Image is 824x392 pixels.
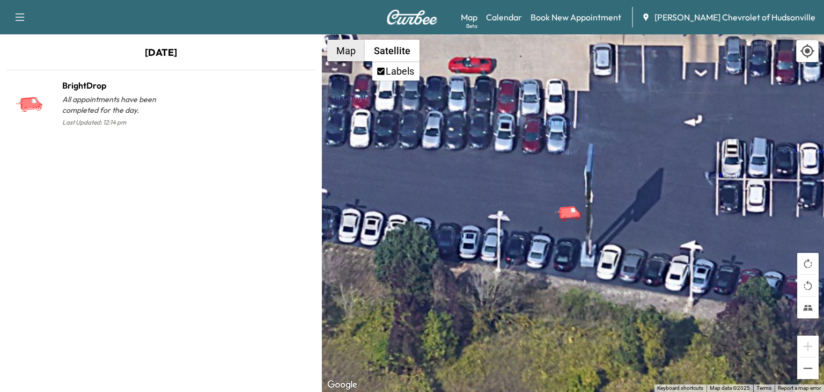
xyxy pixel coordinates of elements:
[365,40,420,61] button: Show satellite imagery
[373,62,418,79] li: Labels
[62,94,161,115] p: All appointments have been completed for the day.
[554,194,592,213] gmp-advanced-marker: BrightDrop
[654,11,815,24] span: [PERSON_NAME] Chevrolet of Hudsonville
[710,385,750,391] span: Map data ©2025
[797,297,819,318] button: Tilt map
[386,10,438,25] img: Curbee Logo
[327,40,365,61] button: Show street map
[461,11,477,24] a: MapBeta
[372,61,420,81] ul: Show satellite imagery
[325,378,360,392] img: Google
[657,384,703,392] button: Keyboard shortcuts
[756,385,771,391] a: Terms (opens in new tab)
[62,115,161,129] p: Last Updated: 12:14 pm
[386,66,414,77] label: Labels
[796,40,819,62] div: Recenter map
[797,253,819,274] button: Rotate map clockwise
[797,358,819,379] button: Zoom out
[62,79,161,92] h1: BrightDrop
[797,336,819,357] button: Zoom in
[466,22,477,30] div: Beta
[531,11,621,24] a: Book New Appointment
[797,275,819,296] button: Rotate map counterclockwise
[778,385,821,391] a: Report a map error
[325,378,360,392] a: Open this area in Google Maps (opens a new window)
[486,11,522,24] a: Calendar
